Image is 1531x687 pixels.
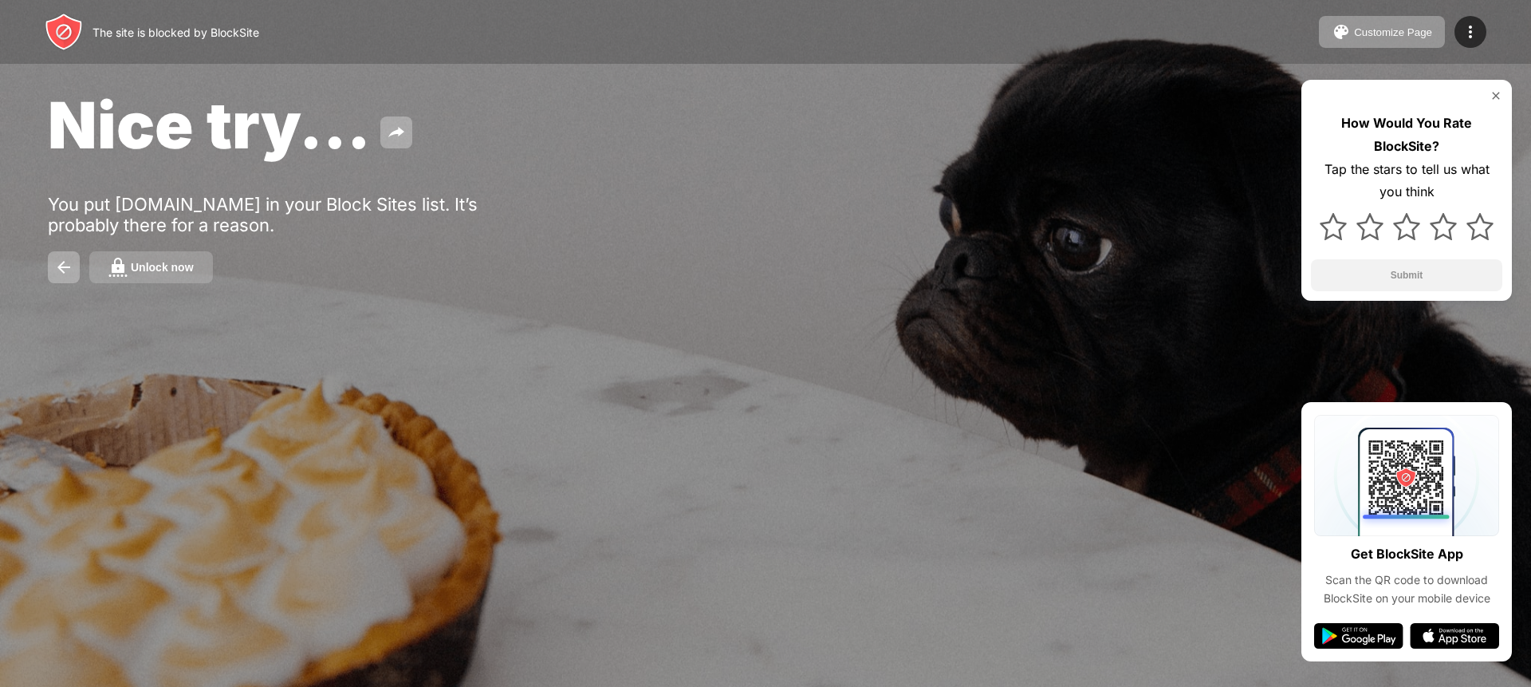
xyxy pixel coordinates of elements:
div: You put [DOMAIN_NAME] in your Block Sites list. It’s probably there for a reason. [48,194,541,235]
div: Unlock now [131,261,194,274]
img: header-logo.svg [45,13,83,51]
img: star.svg [1356,213,1383,240]
img: rate-us-close.svg [1490,89,1502,102]
img: share.svg [387,123,406,142]
button: Customize Page [1319,16,1445,48]
img: star.svg [1466,213,1494,240]
div: Customize Page [1354,26,1432,38]
img: star.svg [1320,213,1347,240]
img: pallet.svg [1332,22,1351,41]
div: How Would You Rate BlockSite? [1311,112,1502,158]
img: star.svg [1430,213,1457,240]
img: google-play.svg [1314,623,1403,649]
div: Get BlockSite App [1351,543,1463,566]
img: qrcode.svg [1314,415,1499,536]
img: app-store.svg [1410,623,1499,649]
img: menu-icon.svg [1461,22,1480,41]
div: Tap the stars to tell us what you think [1311,158,1502,204]
div: Scan the QR code to download BlockSite on your mobile device [1314,571,1499,607]
img: star.svg [1393,213,1420,240]
div: The site is blocked by BlockSite [92,26,259,39]
img: back.svg [54,258,73,277]
button: Unlock now [89,251,213,283]
img: password.svg [108,258,128,277]
button: Submit [1311,259,1502,291]
span: Nice try... [48,86,371,164]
